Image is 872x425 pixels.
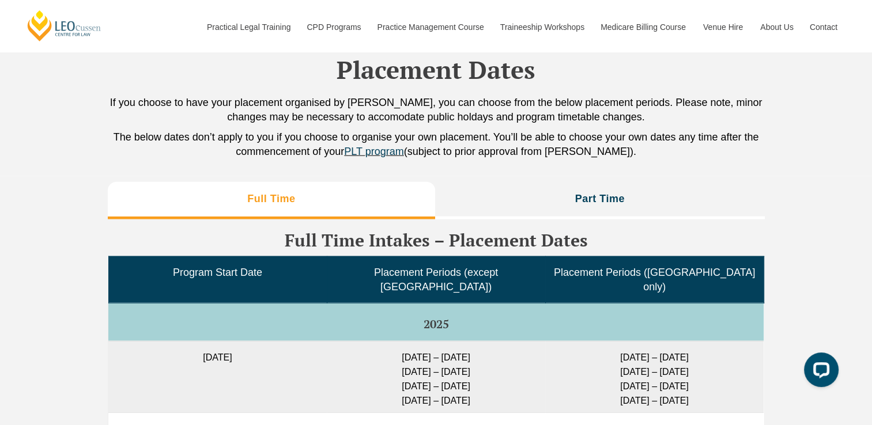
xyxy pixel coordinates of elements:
[374,267,498,293] span: Placement Periods (except [GEOGRAPHIC_DATA])
[327,341,545,412] td: [DATE] – [DATE] [DATE] – [DATE] [DATE] – [DATE] [DATE] – [DATE]
[369,2,492,52] a: Practice Management Course
[795,348,843,396] iframe: LiveChat chat widget
[113,318,759,331] h5: 2025
[554,267,755,293] span: Placement Periods ([GEOGRAPHIC_DATA] only)
[298,2,368,52] a: CPD Programs
[173,267,262,278] span: Program Start Date
[752,2,801,52] a: About Us
[108,130,765,159] p: The below dates don’t apply to you if you choose to organise your own placement. You’ll be able t...
[247,192,295,206] h3: Full Time
[198,2,299,52] a: Practical Legal Training
[592,2,694,52] a: Medicare Billing Course
[108,231,765,250] h3: Full Time Intakes – Placement Dates
[108,341,327,412] td: [DATE]
[108,55,765,84] h2: Placement Dates
[694,2,752,52] a: Venue Hire
[575,192,625,206] h3: Part Time
[108,96,765,124] p: If you choose to have your placement organised by [PERSON_NAME], you can choose from the below pl...
[545,341,764,412] td: [DATE] – [DATE] [DATE] – [DATE] [DATE] – [DATE] [DATE] – [DATE]
[801,2,846,52] a: Contact
[492,2,592,52] a: Traineeship Workshops
[344,146,403,157] a: PLT program
[26,9,103,42] a: [PERSON_NAME] Centre for Law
